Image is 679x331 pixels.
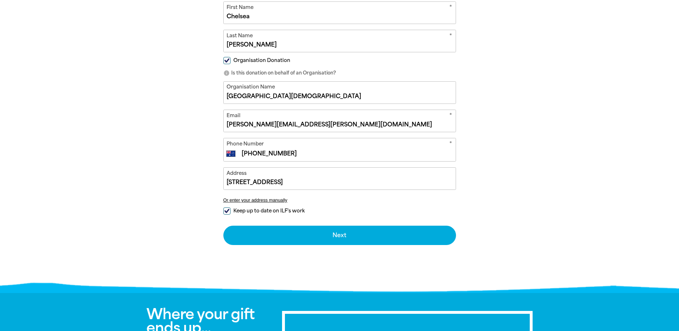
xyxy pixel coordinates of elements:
i: info [223,70,230,76]
p: Is this donation on behalf of an Organisation? [223,69,456,77]
button: Next [223,226,456,245]
button: Or enter your address manually [223,197,456,203]
input: Organisation Donation [223,57,231,64]
span: Organisation Donation [233,57,290,64]
i: Required [449,140,452,149]
input: Keep up to date on ILF's work [223,207,231,215]
span: Keep up to date on ILF's work [233,207,305,214]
